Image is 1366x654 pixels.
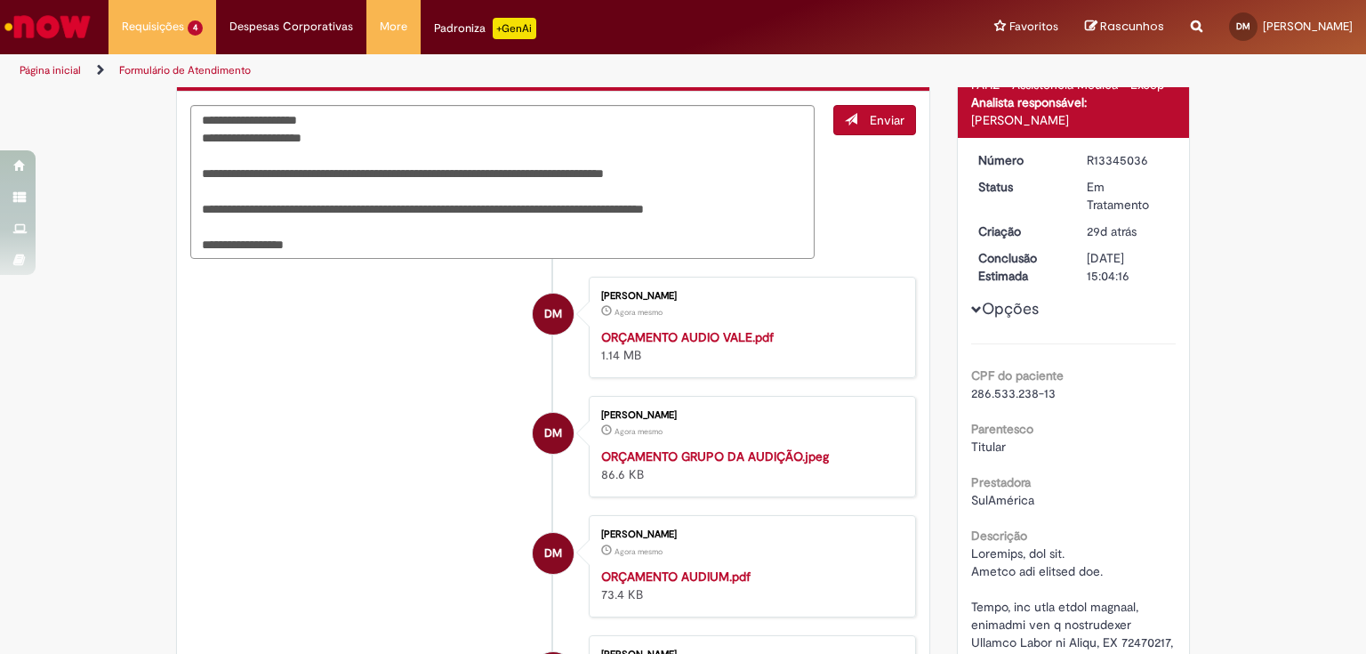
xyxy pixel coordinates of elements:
time: 29/08/2025 14:20:51 [615,546,663,557]
div: 86.6 KB [601,448,897,483]
dt: Criação [965,222,1074,240]
p: +GenAi [493,18,536,39]
span: Enviar [870,112,904,128]
span: DM [544,532,562,575]
div: 1.14 MB [601,328,897,364]
span: Agora mesmo [615,426,663,437]
div: Daniela Morais [533,533,574,574]
span: Requisições [122,18,184,36]
time: 01/08/2025 11:12:17 [1087,223,1137,239]
b: CPF do paciente [971,367,1064,384]
time: 29/08/2025 14:20:51 [615,426,663,437]
a: ORÇAMENTO AUDIUM.pdf [601,569,751,585]
div: [DATE] 15:04:16 [1087,249,1169,285]
div: Daniela Morais [533,413,574,454]
textarea: Digite sua mensagem aqui... [190,105,815,260]
span: DM [544,412,562,455]
time: 29/08/2025 14:20:51 [615,307,663,318]
span: DM [1236,20,1250,32]
div: 73.4 KB [601,568,897,603]
div: R13345036 [1087,151,1169,169]
span: Favoritos [1009,18,1058,36]
a: Rascunhos [1085,19,1164,36]
div: [PERSON_NAME] [971,111,1177,129]
span: SulAmérica [971,492,1034,508]
span: Rascunhos [1100,18,1164,35]
b: Parentesco [971,421,1033,437]
span: 29d atrás [1087,223,1137,239]
ul: Trilhas de página [13,54,897,87]
span: Agora mesmo [615,307,663,318]
div: [PERSON_NAME] [601,291,897,302]
span: Titular [971,439,1006,455]
div: [PERSON_NAME] [601,410,897,421]
div: [PERSON_NAME] [601,529,897,540]
span: More [380,18,407,36]
b: Prestadora [971,474,1031,490]
div: Em Tratamento [1087,178,1169,214]
dt: Status [965,178,1074,196]
dt: Número [965,151,1074,169]
span: Agora mesmo [615,546,663,557]
span: DM [544,293,562,335]
b: Descrição [971,528,1027,544]
button: Enviar [833,105,916,135]
a: ORÇAMENTO AUDIO VALE.pdf [601,329,774,345]
img: ServiceNow [2,9,93,44]
div: 01/08/2025 11:12:17 [1087,222,1169,240]
a: ORÇAMENTO GRUPO DA AUDIÇÃO.jpeg [601,448,829,464]
a: Formulário de Atendimento [119,63,251,77]
span: Despesas Corporativas [229,18,353,36]
div: Analista responsável: [971,93,1177,111]
div: Daniela Morais [533,294,574,335]
span: 4 [188,20,203,36]
div: Padroniza [434,18,536,39]
span: 286.533.238-13 [971,385,1056,401]
span: [PERSON_NAME] [1263,19,1353,34]
dt: Conclusão Estimada [965,249,1074,285]
a: Página inicial [20,63,81,77]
